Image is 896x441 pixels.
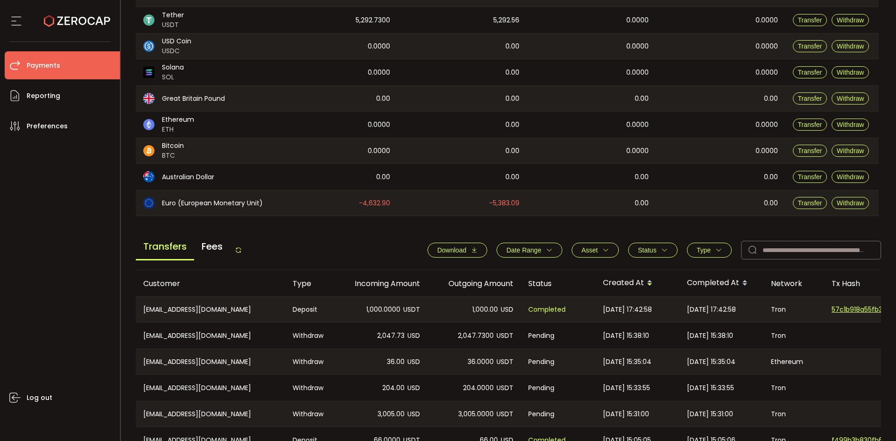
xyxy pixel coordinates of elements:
div: [EMAIL_ADDRESS][DOMAIN_NAME] [136,375,285,401]
div: Deposit [285,297,334,322]
div: [EMAIL_ADDRESS][DOMAIN_NAME] [136,297,285,322]
span: Withdraw [837,69,864,76]
span: 0.0000 [368,146,390,156]
span: 36.0000 [468,357,494,367]
div: Tron [763,322,824,349]
span: 0.0000 [756,67,778,78]
button: Download [427,243,487,258]
span: Log out [27,391,52,405]
button: Withdraw [832,14,869,26]
span: Withdraw [837,173,864,181]
span: Transfer [798,95,822,102]
span: Type [697,246,711,254]
span: 0.0000 [756,146,778,156]
span: 0.00 [635,93,649,104]
span: ETH [162,125,194,134]
button: Date Range [497,243,562,258]
div: Status [521,278,595,289]
span: BTC [162,151,184,161]
div: [EMAIL_ADDRESS][DOMAIN_NAME] [136,349,285,374]
span: Fees [194,234,230,259]
span: 0.0000 [368,119,390,130]
button: Transfer [793,14,827,26]
div: Withdraw [285,401,334,427]
span: [DATE] 15:31:00 [687,409,733,420]
button: Transfer [793,119,827,131]
span: 0.00 [635,172,649,182]
img: eur_portfolio.svg [143,197,154,209]
span: 2,047.7300 [458,330,494,341]
span: Status [638,246,657,254]
span: 0.00 [635,198,649,209]
span: 0.0000 [626,67,649,78]
span: Euro (European Monetary Unit) [162,198,263,208]
span: 36.00 [387,357,405,367]
button: Transfer [793,40,827,52]
span: Withdraw [837,16,864,24]
span: 0.0000 [756,15,778,26]
span: Transfer [798,173,822,181]
span: [DATE] 15:38:10 [687,330,733,341]
span: Withdraw [837,95,864,102]
span: USDT [497,330,513,341]
span: 0.0000 [368,67,390,78]
span: USD Coin [162,36,191,46]
span: [DATE] 15:35:04 [687,357,735,367]
button: Asset [572,243,619,258]
span: 0.00 [376,172,390,182]
span: 0.00 [505,146,519,156]
img: sol_portfolio.png [143,67,154,78]
span: USD [407,383,420,393]
span: Withdraw [837,42,864,50]
button: Transfer [793,171,827,183]
span: Date Range [506,246,541,254]
span: 3,005.0000 [458,409,494,420]
button: Transfer [793,197,827,209]
span: [DATE] 15:31:00 [603,409,649,420]
span: 0.00 [505,119,519,130]
span: USDC [162,46,191,56]
span: USDT [497,383,513,393]
div: Ethereum [763,349,824,374]
div: Withdraw [285,322,334,349]
span: 0.00 [764,172,778,182]
span: Withdraw [837,199,864,207]
span: 5,292.56 [493,15,519,26]
span: Australian Dollar [162,172,214,182]
div: Created At [595,275,679,291]
div: Incoming Amount [334,278,427,289]
span: USD [407,357,420,367]
span: Pending [528,330,554,341]
span: Transfer [798,16,822,24]
div: Chat Widget [849,396,896,441]
div: Tron [763,375,824,401]
span: 204.00 [382,383,405,393]
button: Withdraw [832,40,869,52]
span: Pending [528,409,554,420]
span: 0.0000 [756,41,778,52]
span: 0.00 [505,41,519,52]
span: USDT [497,409,513,420]
span: 0.0000 [626,119,649,130]
span: 0.00 [505,93,519,104]
span: Transfers [136,234,194,260]
span: USD [407,330,420,341]
div: [EMAIL_ADDRESS][DOMAIN_NAME] [136,401,285,427]
span: -4,632.90 [359,198,390,209]
span: Download [437,246,466,254]
span: Completed [528,304,566,315]
img: gbp_portfolio.svg [143,93,154,104]
div: Outgoing Amount [427,278,521,289]
div: Customer [136,278,285,289]
div: Withdraw [285,349,334,374]
button: Withdraw [832,66,869,78]
span: SOL [162,72,184,82]
button: Withdraw [832,145,869,157]
span: 0.00 [764,198,778,209]
div: Completed At [679,275,763,291]
span: Ethereum [162,115,194,125]
span: Bitcoin [162,141,184,151]
button: Withdraw [832,119,869,131]
img: usdc_portfolio.svg [143,41,154,52]
img: usdt_portfolio.svg [143,14,154,26]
